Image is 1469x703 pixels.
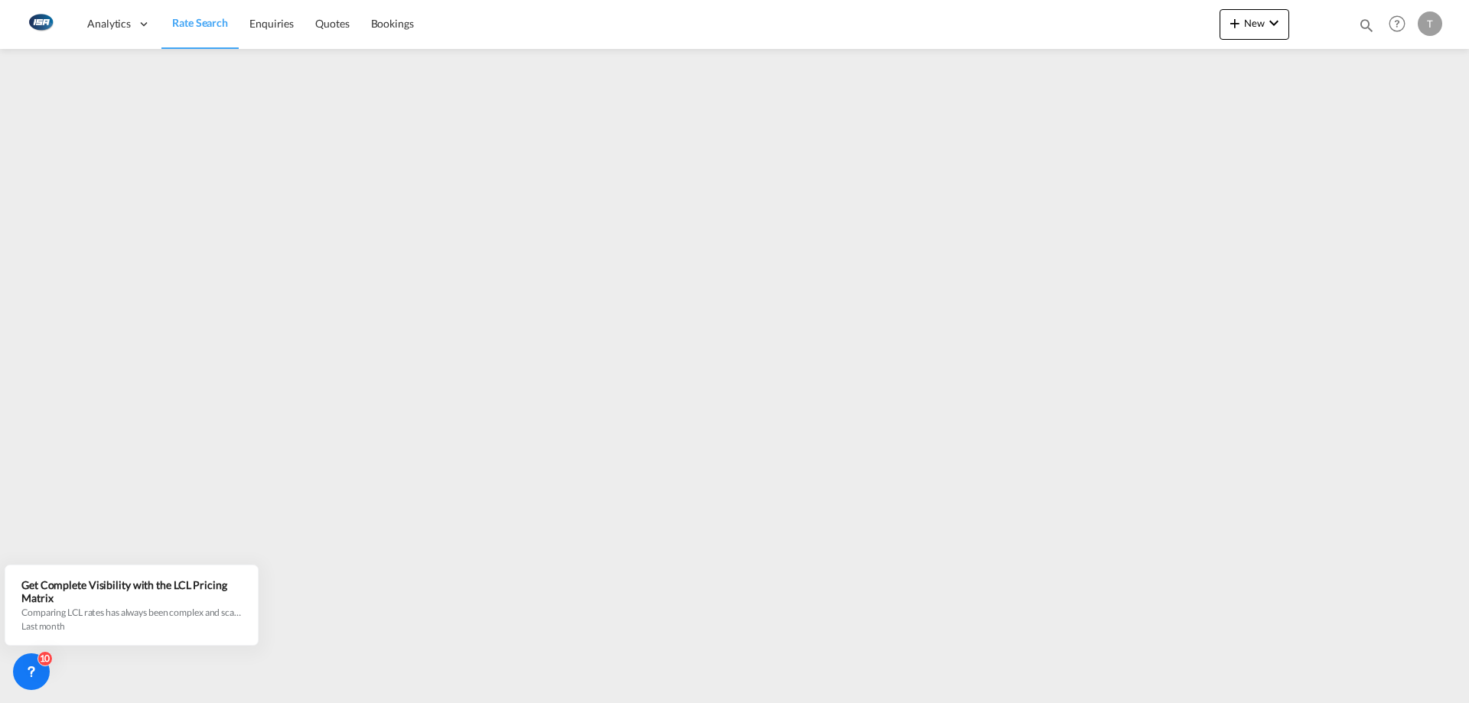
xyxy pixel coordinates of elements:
[1220,9,1289,40] button: icon-plus 400-fgNewicon-chevron-down
[1226,17,1283,29] span: New
[87,16,131,31] span: Analytics
[249,17,294,30] span: Enquiries
[1226,14,1244,32] md-icon: icon-plus 400-fg
[1265,14,1283,32] md-icon: icon-chevron-down
[23,7,57,41] img: 1aa151c0c08011ec8d6f413816f9a227.png
[1418,11,1442,36] div: T
[1384,11,1418,38] div: Help
[1358,17,1375,40] div: icon-magnify
[315,17,349,30] span: Quotes
[371,17,414,30] span: Bookings
[172,16,228,29] span: Rate Search
[1358,17,1375,34] md-icon: icon-magnify
[1384,11,1410,37] span: Help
